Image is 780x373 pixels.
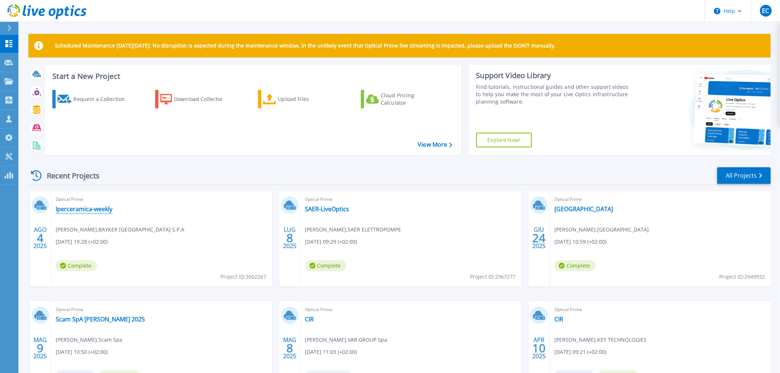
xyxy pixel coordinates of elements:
div: Cloud Pricing Calculator [381,92,440,107]
span: [PERSON_NAME] , VAR GROUP Spa [305,336,387,344]
span: [DATE] 09:21 (+02:00) [554,348,606,356]
div: MAG 2025 [283,335,297,362]
a: Download Collector [155,90,237,108]
span: Optical Prime [305,195,517,203]
span: Optical Prime [56,306,268,314]
span: 24 [533,235,546,241]
span: Project ID: 2967277 [470,273,516,281]
a: View More [418,141,452,148]
a: Explore Now! [476,133,532,147]
span: 8 [286,345,293,351]
span: Optical Prime [305,306,517,314]
span: [PERSON_NAME] , [GEOGRAPHIC_DATA] [554,226,649,234]
span: EC [762,8,769,14]
div: Find tutorials, instructional guides and other support videos to help you make the most of your L... [476,83,631,105]
h3: Start a New Project [52,72,452,80]
a: CIR [305,316,314,323]
span: [DATE] 10:59 (+02:00) [554,238,606,246]
div: Download Collector [174,92,233,107]
div: Upload Files [278,92,337,107]
span: 8 [286,235,293,241]
span: Optical Prime [554,306,766,314]
span: [DATE] 10:50 (+02:00) [56,348,108,356]
div: MAG 2025 [33,335,47,362]
a: Upload Files [258,90,340,108]
span: 10 [533,345,546,351]
span: [PERSON_NAME] , SAER ELETTROPOMPE [305,226,401,234]
span: Project ID: 3002267 [221,273,267,281]
a: [GEOGRAPHIC_DATA] [554,205,613,213]
a: CIR [554,316,563,323]
div: Request a Collection [73,92,132,107]
span: [PERSON_NAME] , KEY TECHNOLOGIES [554,336,647,344]
span: Optical Prime [56,195,268,203]
div: Recent Projects [28,167,109,185]
span: [PERSON_NAME] , BAYKER [GEOGRAPHIC_DATA] S.P.A [56,226,184,234]
span: 9 [37,345,43,351]
span: 4 [37,235,43,241]
span: Complete [554,260,596,271]
div: AGO 2025 [33,224,47,251]
p: Scheduled Maintenance [DATE][DATE]: No disruption is expected during the maintenance window. In t... [55,43,556,49]
a: SAER-LiveOptics [305,205,349,213]
a: Scam SpA [PERSON_NAME] 2025 [56,316,145,323]
span: Project ID: 2949932 [720,273,765,281]
a: Cloud Pricing Calculator [361,90,443,108]
span: Complete [305,260,347,271]
div: LUG 2025 [283,224,297,251]
a: Request a Collection [52,90,135,108]
span: [DATE] 11:03 (+02:00) [305,348,357,356]
span: [PERSON_NAME] , Scam Spa [56,336,122,344]
span: [DATE] 19:28 (+02:00) [56,238,108,246]
span: [DATE] 09:29 (+02:00) [305,238,357,246]
a: All Projects [717,167,771,184]
div: Support Video Library [476,71,631,80]
span: Optical Prime [554,195,766,203]
div: APR 2025 [532,335,546,362]
div: GIU 2025 [532,224,546,251]
span: Complete [56,260,97,271]
a: Iperceramica-weekly [56,205,112,213]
